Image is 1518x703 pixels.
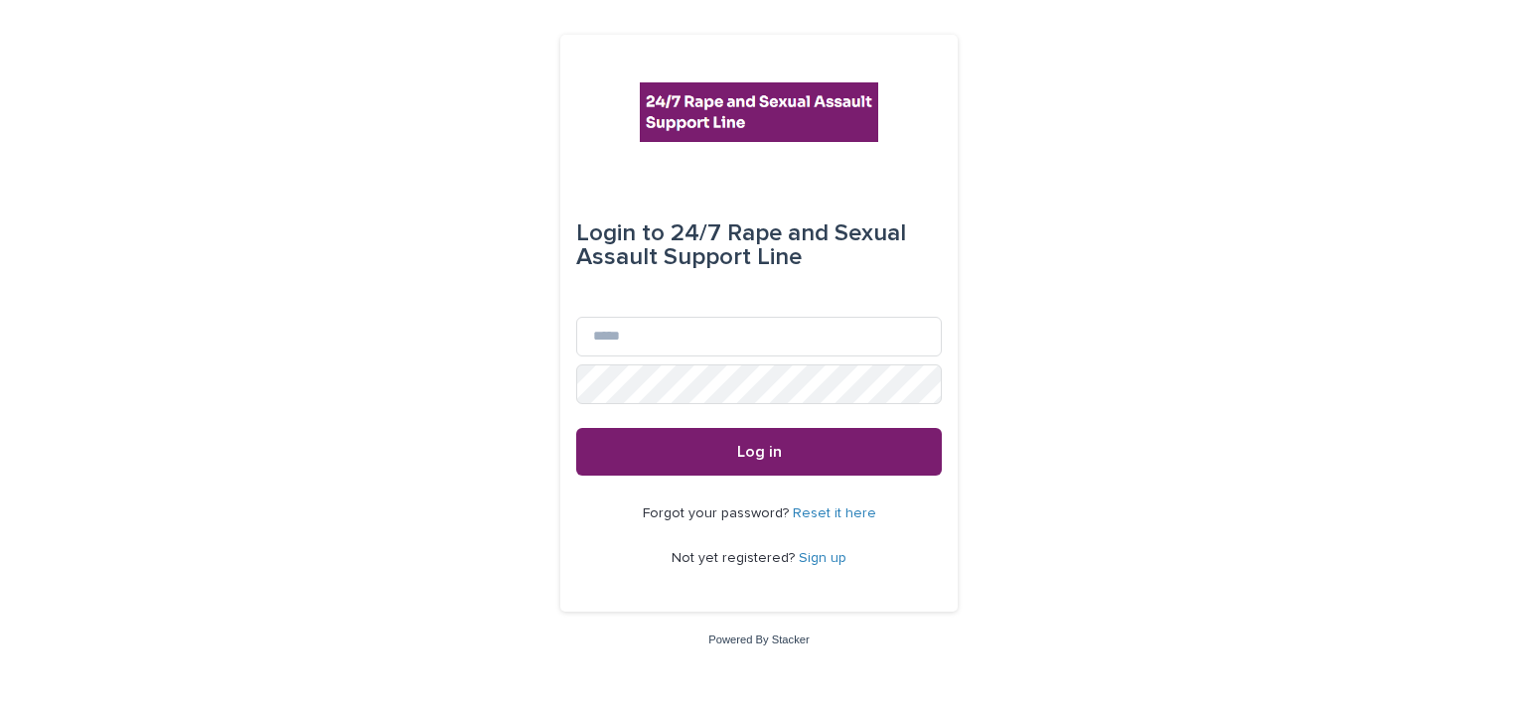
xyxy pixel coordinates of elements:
span: Forgot your password? [643,506,793,520]
img: rhQMoQhaT3yELyF149Cw [640,82,878,142]
div: 24/7 Rape and Sexual Assault Support Line [576,206,942,285]
span: Log in [737,444,782,460]
span: Login to [576,221,665,245]
button: Log in [576,428,942,476]
a: Powered By Stacker [708,633,809,645]
a: Reset it here [793,506,876,520]
span: Not yet registered? [672,551,799,565]
a: Sign up [799,551,846,565]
